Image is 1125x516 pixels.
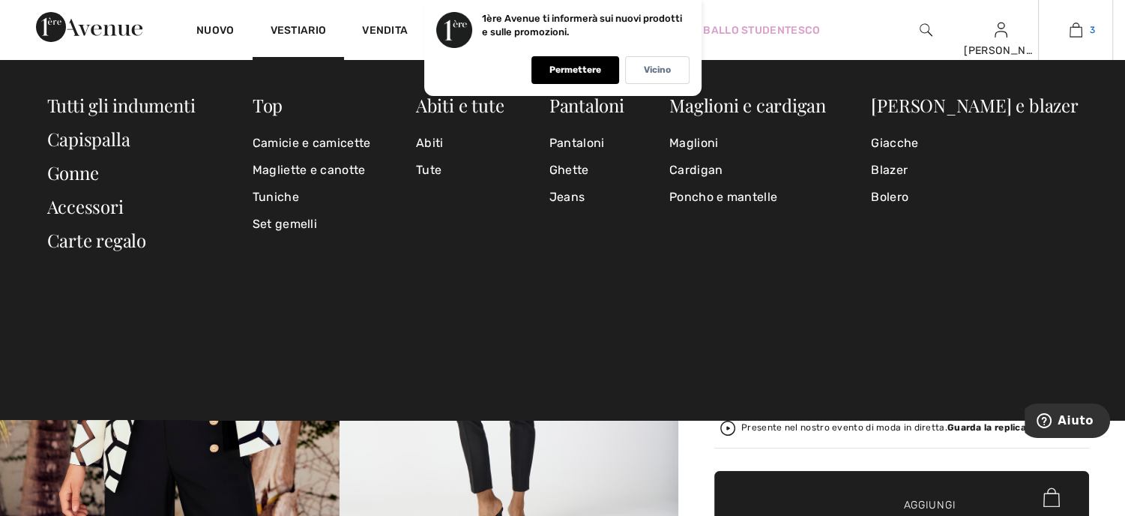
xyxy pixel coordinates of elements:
[549,130,624,157] a: Pantaloni
[741,422,947,433] font: Presente nel nostro evento di moda in diretta.
[669,93,826,117] a: Maglioni e cardigan
[871,163,908,177] font: Blazer
[482,13,682,37] font: 1ère Avenue ti informerà sui nuovi prodotti e sulle promozioni.
[196,24,235,40] a: Nuovo
[871,157,1078,184] a: Blazer
[47,93,196,117] a: Tutti gli indumenti
[871,136,918,150] font: Giacche
[871,184,1078,211] a: Bolero
[253,93,283,117] a: Top
[995,22,1007,37] a: Registrazione
[271,24,327,37] font: Vestiario
[416,163,441,177] font: Tute
[47,127,130,151] a: Capispalla
[995,21,1007,39] img: Le mie informazioni
[549,157,624,184] a: Ghette
[669,190,777,204] font: Poncho e mantelle
[549,136,605,150] font: Pantaloni
[271,24,327,40] a: Vestiario
[253,190,299,204] font: Tuniche
[669,130,826,157] a: Maglioni
[362,24,408,40] a: Vendita
[36,12,142,42] img: 1a Avenue
[669,163,723,177] font: Cardigan
[720,421,735,436] img: Guarda la replica
[47,194,124,218] a: Accessori
[416,136,444,150] font: Abiti
[47,160,99,184] a: Gonne
[253,157,371,184] a: Magliette e canotte
[669,136,718,150] font: Maglioni
[1070,21,1082,39] img: La mia borsa
[1043,487,1060,507] img: Bag.svg
[920,21,932,39] img: cerca nel sito web
[253,130,371,157] a: Camicie e camicette
[253,136,371,150] font: Camicie e camicette
[253,184,371,211] a: Tuniche
[362,24,408,37] font: Vendita
[416,157,504,184] a: Tute
[549,184,624,211] a: Jeans
[644,64,671,75] font: Vicino
[703,22,820,38] a: Ballo studentesco
[703,24,820,37] font: Ballo studentesco
[253,163,366,177] font: Magliette e canotte
[669,157,826,184] a: Cardigan
[871,130,1078,157] a: Giacche
[964,44,1052,57] font: [PERSON_NAME]
[196,24,235,37] font: Nuovo
[549,163,589,177] font: Ghette
[871,93,1078,117] a: [PERSON_NAME] e blazer
[253,211,371,238] a: Set gemelli
[549,190,585,204] font: Jeans
[871,190,908,204] font: Bolero
[549,64,601,75] font: Permettere
[416,93,504,117] a: Abiti e tute
[669,184,826,211] a: Poncho e mantelle
[549,93,624,117] a: Pantaloni
[416,130,504,157] a: Abiti
[1025,403,1110,441] iframe: Apre un widget che permette di trovare ulteriori informazioni
[1090,25,1095,35] font: 3
[47,228,146,252] a: Carte regalo
[947,422,1026,433] font: Guarda la replica
[253,217,317,231] font: Set gemelli
[1039,21,1112,39] a: 3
